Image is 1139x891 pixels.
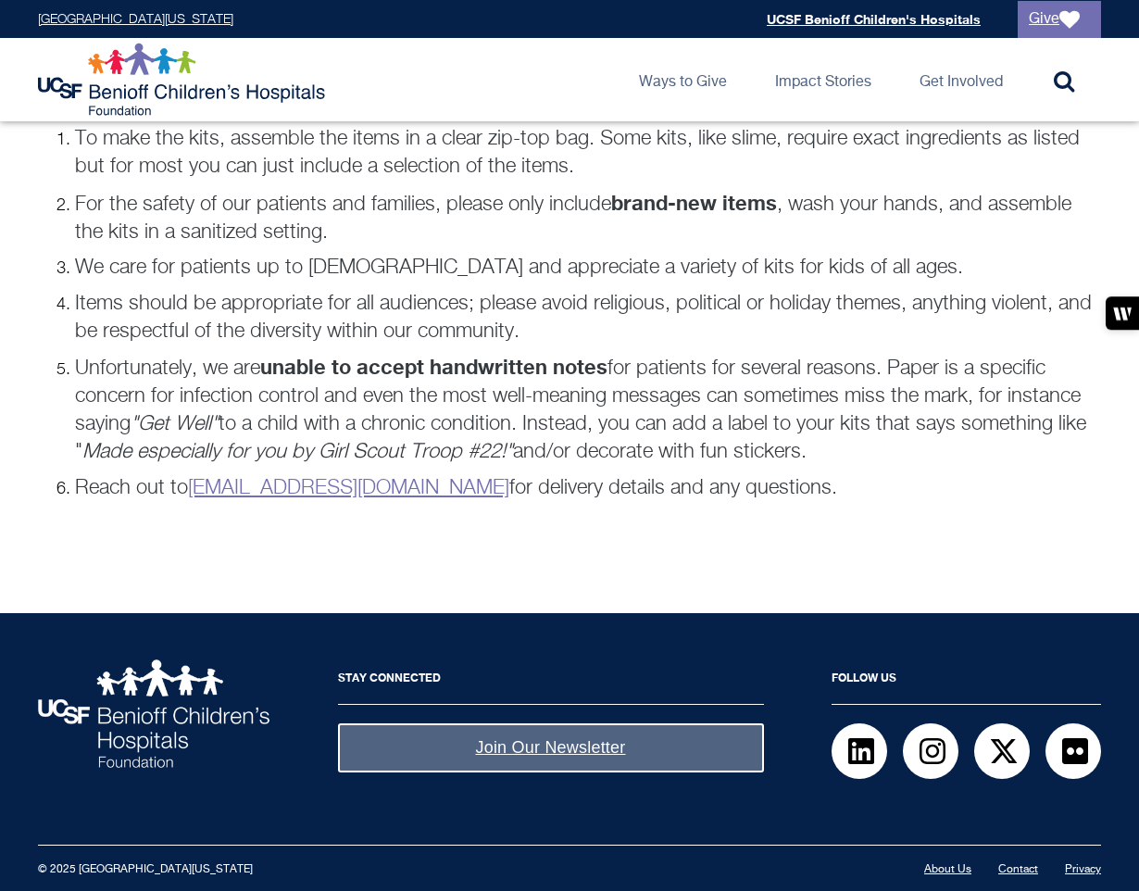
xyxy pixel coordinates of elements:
[82,442,513,462] em: Made especially for you by Girl Scout Troop #22!"
[38,43,330,117] img: Logo for UCSF Benioff Children's Hospitals Foundation
[75,290,1101,345] p: Items should be appropriate for all audiences; please avoid religious, political or holiday theme...
[338,723,764,772] a: Join Our Newsletter
[998,864,1038,875] a: Contact
[75,353,1101,466] p: Unfortunately, we are for patients for several reasons. Paper is a specific concern for infection...
[38,659,269,768] img: UCSF Benioff Children's Hospitals
[624,38,742,121] a: Ways to Give
[38,864,253,875] small: © 2025 [GEOGRAPHIC_DATA][US_STATE]
[338,659,764,705] h2: Stay Connected
[1065,864,1101,875] a: Privacy
[75,125,1101,181] p: To make the kits, assemble the items in a clear zip-top bag. Some kits, like slime, require exact...
[75,254,1101,282] p: We care for patients up to [DEMOGRAPHIC_DATA] and appreciate a variety of kits for kids of all ages.
[131,414,219,434] em: "Get Well"
[75,189,1101,246] p: For the safety of our patients and families, please only include , wash your hands, and assemble ...
[760,38,886,121] a: Impact Stories
[924,864,971,875] a: About Us
[767,11,981,27] a: UCSF Benioff Children's Hospitals
[905,38,1018,121] a: Get Involved
[38,13,233,26] a: [GEOGRAPHIC_DATA][US_STATE]
[832,659,1101,705] h2: Follow Us
[75,474,1101,502] p: Reach out to for delivery details and any questions.
[611,191,777,215] strong: brand-new items
[1018,1,1101,38] a: Give
[188,478,509,498] a: [EMAIL_ADDRESS][DOMAIN_NAME]
[260,355,607,379] strong: unable to accept handwritten notes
